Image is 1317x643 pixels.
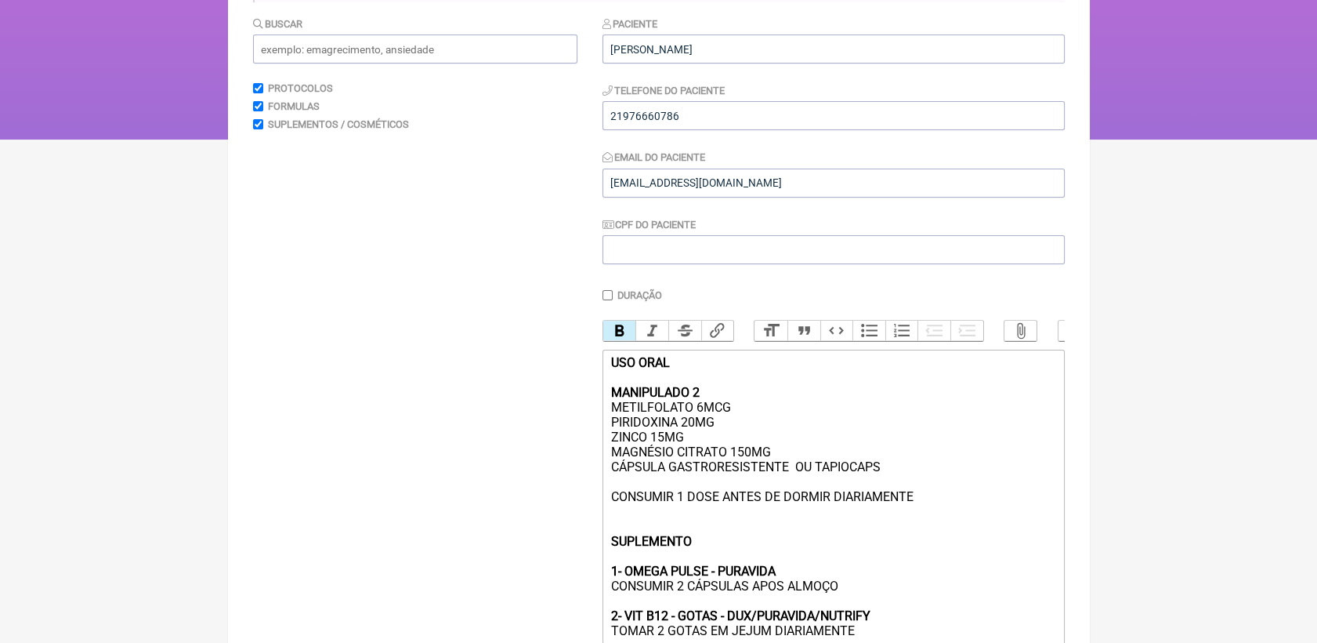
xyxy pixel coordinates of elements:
[701,321,734,341] button: Link
[668,321,701,341] button: Strikethrough
[820,321,853,341] button: Code
[610,355,699,400] strong: USO ORAL MANIPULADO 2
[602,219,696,231] label: CPF do Paciente
[754,321,787,341] button: Heading
[1058,321,1091,341] button: Undo
[1004,321,1037,341] button: Attach Files
[617,289,662,301] label: Duração
[603,321,636,341] button: Bold
[950,321,983,341] button: Increase Level
[852,321,885,341] button: Bullets
[787,321,820,341] button: Quote
[602,85,725,96] label: Telefone do Paciente
[610,534,775,579] strong: SUPLEMENTO 1- OMEGA PULSE - PURAVIDA
[268,100,320,112] label: Formulas
[610,355,1055,638] div: METILFOLATO 6MCG PIRIDOXINA 20MG ZINCO 15MG MAGNÉSIO CITRATO 150MG CÁPSULA GASTRORESISTENTE OU TA...
[253,35,577,64] input: exemplo: emagrecimento, ansiedade
[602,18,658,30] label: Paciente
[635,321,668,341] button: Italic
[610,608,870,623] strong: 2- VIT B12 - GOTAS - DUX/PURAVIDA/NUTRIFY
[917,321,950,341] button: Decrease Level
[268,82,333,94] label: Protocolos
[885,321,918,341] button: Numbers
[602,151,706,163] label: Email do Paciente
[253,18,303,30] label: Buscar
[268,118,409,130] label: Suplementos / Cosméticos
